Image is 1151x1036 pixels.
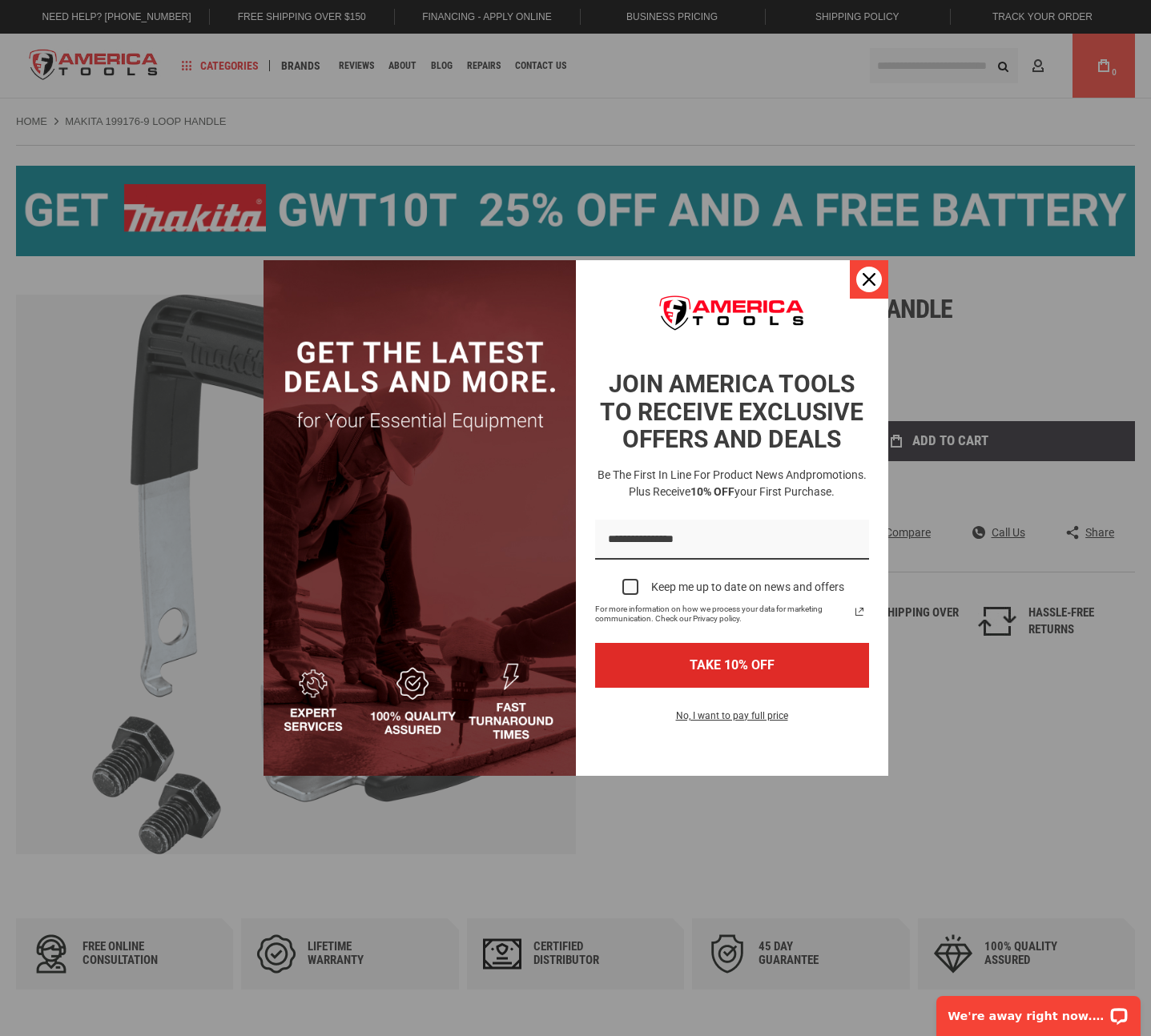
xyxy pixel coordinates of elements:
strong: 10% OFF [690,485,734,498]
button: No, I want to pay full price [663,707,801,734]
input: Email field [595,520,869,560]
h3: Be the first in line for product news and [592,467,872,500]
a: Read our Privacy Policy [850,602,869,621]
button: Close [850,260,888,299]
div: Keep me up to date on news and offers [651,580,844,594]
iframe: LiveChat chat widget [926,986,1151,1036]
button: TAKE 10% OFF [595,643,869,687]
span: promotions. Plus receive your first purchase. [629,468,867,498]
span: For more information on how we process your data for marketing communication. Check our Privacy p... [595,604,850,624]
svg: close icon [863,273,875,286]
strong: JOIN AMERICA TOOLS TO RECEIVE EXCLUSIVE OFFERS AND DEALS [600,370,863,453]
svg: link icon [850,602,869,621]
